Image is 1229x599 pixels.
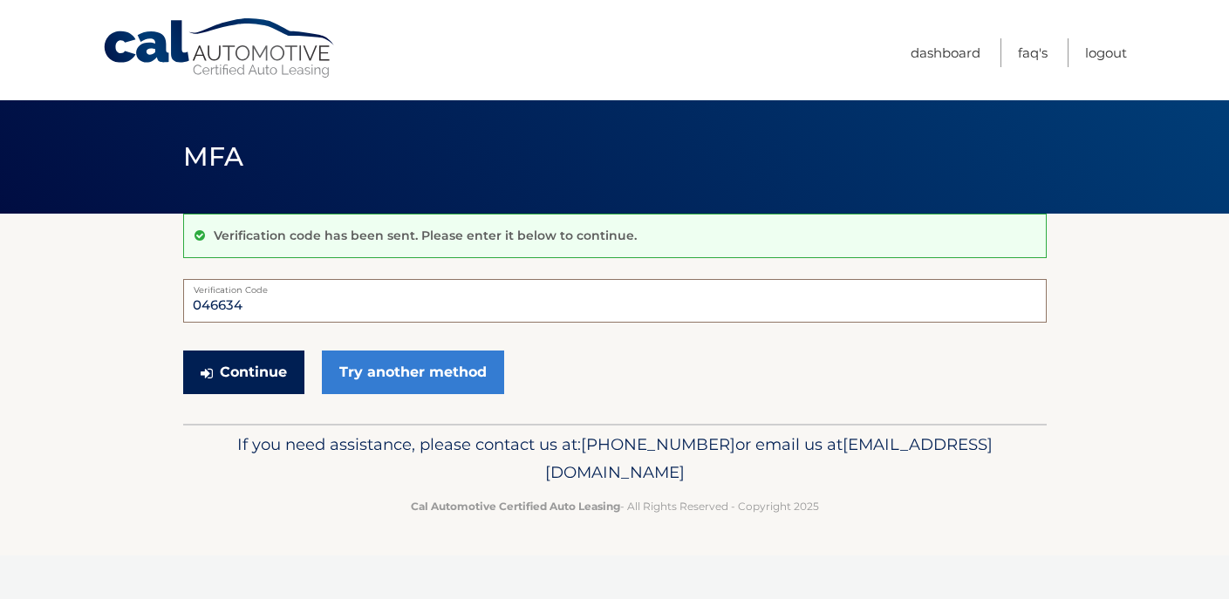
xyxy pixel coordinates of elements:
[183,140,244,173] span: MFA
[183,351,304,394] button: Continue
[411,500,620,513] strong: Cal Automotive Certified Auto Leasing
[911,38,980,67] a: Dashboard
[183,279,1047,323] input: Verification Code
[102,17,338,79] a: Cal Automotive
[195,497,1035,515] p: - All Rights Reserved - Copyright 2025
[1018,38,1048,67] a: FAQ's
[1085,38,1127,67] a: Logout
[322,351,504,394] a: Try another method
[545,434,993,482] span: [EMAIL_ADDRESS][DOMAIN_NAME]
[195,431,1035,487] p: If you need assistance, please contact us at: or email us at
[183,279,1047,293] label: Verification Code
[214,228,637,243] p: Verification code has been sent. Please enter it below to continue.
[581,434,735,454] span: [PHONE_NUMBER]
